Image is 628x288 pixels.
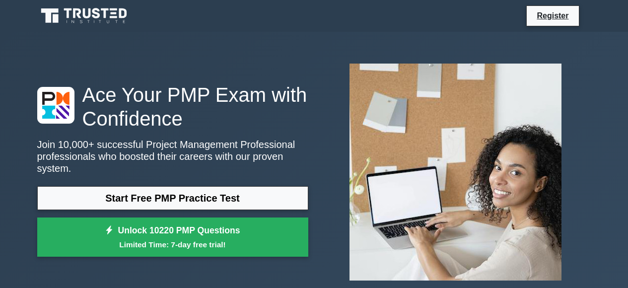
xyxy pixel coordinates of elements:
small: Limited Time: 7-day free trial! [50,239,296,250]
a: Unlock 10220 PMP QuestionsLimited Time: 7-day free trial! [37,217,308,257]
h1: Ace Your PMP Exam with Confidence [37,83,308,131]
a: Register [531,9,574,22]
p: Join 10,000+ successful Project Management Professional professionals who boosted their careers w... [37,139,308,174]
a: Start Free PMP Practice Test [37,186,308,210]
